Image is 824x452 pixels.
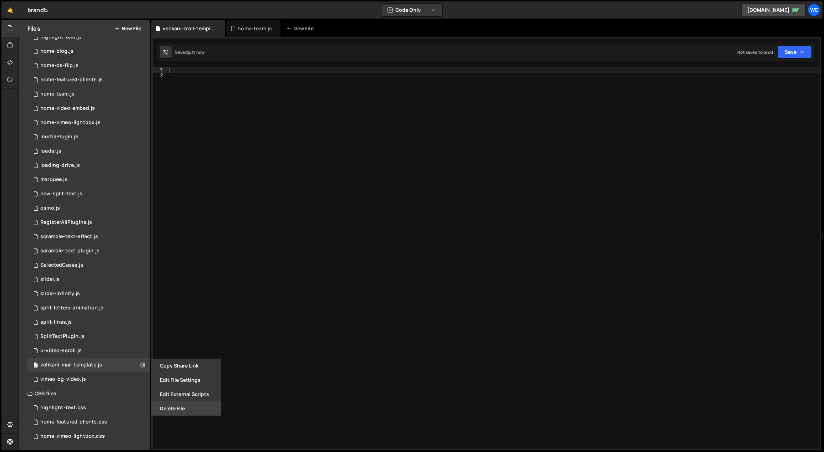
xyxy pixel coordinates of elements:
div: 12095/38009.css [27,429,150,443]
div: 12095/31221.js [27,215,150,230]
div: 12095/31017.js [27,372,150,386]
div: home-vimeo-lightbox.css [40,433,105,440]
div: 12095/29478.js [27,173,150,187]
div: Saved [175,49,204,55]
a: We [808,4,820,16]
div: home-ds-flip.js [40,62,79,69]
button: Edit File Settings [151,373,221,387]
div: split-letters-animation.js [40,305,103,311]
div: 12095/29461.js [27,287,150,301]
div: 12095/38421.js [27,73,150,87]
div: 12095/39582.css [27,401,150,415]
div: 12095/29427.js [27,101,150,115]
div: 12095/38008.js [27,115,150,130]
div: velikani-mail-template.js [163,25,216,32]
div: slider.js [40,276,60,283]
div: loader.js [40,148,61,154]
div: Not saved to prod [737,49,773,55]
div: 12095/37932.js [27,230,150,244]
div: 12095/29320.js [27,272,150,287]
div: velikani-mail-template.js [40,362,102,368]
div: 12095/38422.css [27,415,150,429]
div: home-team.js [238,25,272,32]
div: 12095/31220.js [27,329,150,344]
div: new-split-text.js [40,191,82,197]
div: loading-drive.js [40,162,80,169]
div: 1 [153,67,168,73]
button: Edit External Scripts [151,387,221,401]
div: scramble-text-plugin.js [40,248,100,254]
div: brandЪ [27,6,48,14]
div: 12095/37933.js [27,301,150,315]
div: osmo.js [40,205,60,211]
a: [DOMAIN_NAME] [741,4,805,16]
div: home-vimeo-lightbox.js [40,119,101,126]
div: highlight-text.css [40,405,86,411]
button: Code Only [382,4,442,16]
button: Save [777,46,812,58]
div: vimeo-bg-video.js [40,376,86,382]
div: slider-infinity.js [40,291,80,297]
div: SelectedCases.js [40,262,84,268]
div: 12095/40244.js [27,44,150,58]
button: New File [115,26,141,31]
div: CSS files [19,386,150,401]
div: home-team.js [40,91,75,97]
div: split-lines.js [40,319,72,325]
div: InertiaPlugin.js [40,134,79,140]
div: 12095/34809.js [27,315,150,329]
div: 12095/31005.js [27,144,150,158]
div: home-blog.js [40,48,74,55]
div: New File [286,25,316,32]
div: u-video-scroll.js [40,348,82,354]
div: 12095/39580.js [27,187,150,201]
div: scramble-text-effect.js [40,233,98,240]
div: home-featured-clients.js [40,77,103,83]
div: just now [188,49,204,55]
h2: Files [27,25,40,32]
div: 12095/29323.js [27,130,150,144]
div: 12095/45828.js [27,358,150,372]
div: 2 [153,73,168,78]
div: home-featured-clients.css [40,419,107,425]
div: 12095/37931.js [27,244,150,258]
div: RegisterAllPlugins.js [40,219,92,226]
div: marquee.js [40,176,68,183]
div: SplitTextPlugin.js [40,333,85,340]
div: 12095/34815.js [27,201,150,215]
div: 12095/36196.js [27,158,150,173]
div: 12095/39583.js [27,30,150,44]
span: 0 [34,363,38,369]
div: home-video-embed.js [40,105,95,112]
button: Copy share link [151,359,221,373]
div: 12095/39868.js [27,344,150,358]
a: 🤙 [1,1,19,19]
div: 12095/37997.js [27,58,150,73]
div: 12095/31222.js [27,258,150,272]
button: Delete File [151,401,221,416]
div: 12095/39251.js [27,87,150,101]
div: highlight-text.js [40,34,82,40]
